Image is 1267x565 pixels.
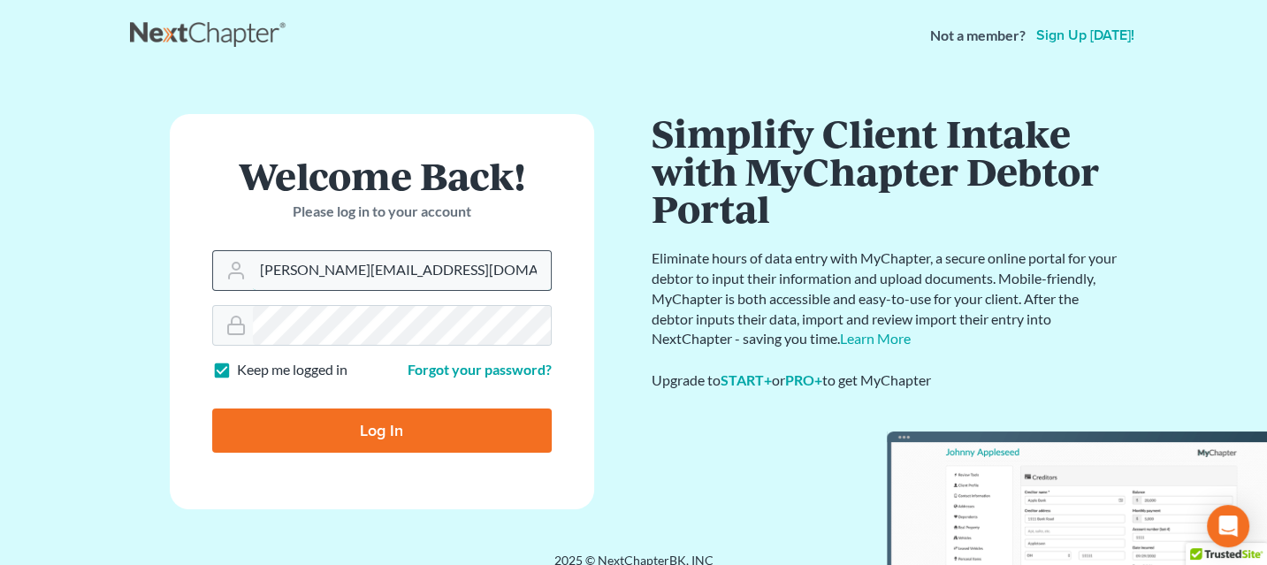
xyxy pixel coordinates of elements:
input: Log In [212,408,552,453]
p: Eliminate hours of data entry with MyChapter, a secure online portal for your debtor to input the... [652,248,1120,349]
strong: Not a member? [930,26,1026,46]
a: START+ [721,371,772,388]
a: Learn More [840,330,911,347]
input: Email Address [253,251,551,290]
h1: Welcome Back! [212,157,552,195]
a: PRO+ [785,371,822,388]
a: Sign up [DATE]! [1033,28,1138,42]
a: Forgot your password? [408,361,552,378]
p: Please log in to your account [212,202,552,222]
h1: Simplify Client Intake with MyChapter Debtor Portal [652,114,1120,227]
label: Keep me logged in [237,360,347,380]
div: Upgrade to or to get MyChapter [652,370,1120,391]
div: Open Intercom Messenger [1207,505,1249,547]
